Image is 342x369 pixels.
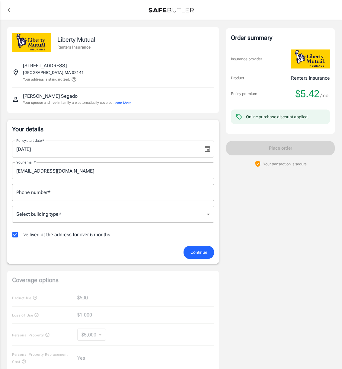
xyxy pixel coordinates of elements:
[12,141,199,157] input: MM/DD/YYYY
[320,91,330,100] span: /mo.
[263,161,307,167] p: Your transaction is secure
[23,62,67,69] p: [STREET_ADDRESS]
[291,75,330,82] p: Renters Insurance
[4,4,16,16] a: back to quotes
[12,184,214,201] input: Enter number
[12,69,19,76] svg: Insured address
[23,93,78,100] p: [PERSON_NAME] Segado
[12,125,214,133] p: Your details
[57,44,95,50] p: Renters Insurance
[16,160,36,165] label: Your email
[231,75,244,81] p: Product
[57,35,95,44] p: Liberty Mutual
[113,100,131,106] button: Learn More
[12,162,214,179] input: Enter email
[291,49,330,68] img: Liberty Mutual
[12,96,19,103] svg: Insured person
[190,249,207,256] span: Continue
[23,77,70,82] p: Your address is standardized.
[184,246,214,259] button: Continue
[231,33,330,42] div: Order summary
[21,231,112,238] span: I've lived at the address for over 6 months.
[16,138,44,143] label: Policy start date
[201,143,213,155] button: Choose date, selected date is Aug 28, 2025
[12,33,51,52] img: Liberty Mutual
[23,100,131,106] p: Your spouse and live-in family are automatically covered.
[149,8,194,13] img: Back to quotes
[231,56,262,62] p: Insurance provider
[246,114,309,120] div: Online purchase discount applied.
[231,91,257,97] p: Policy premium
[296,88,319,100] span: $5.42
[23,69,84,75] p: [GEOGRAPHIC_DATA] , MA 02141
